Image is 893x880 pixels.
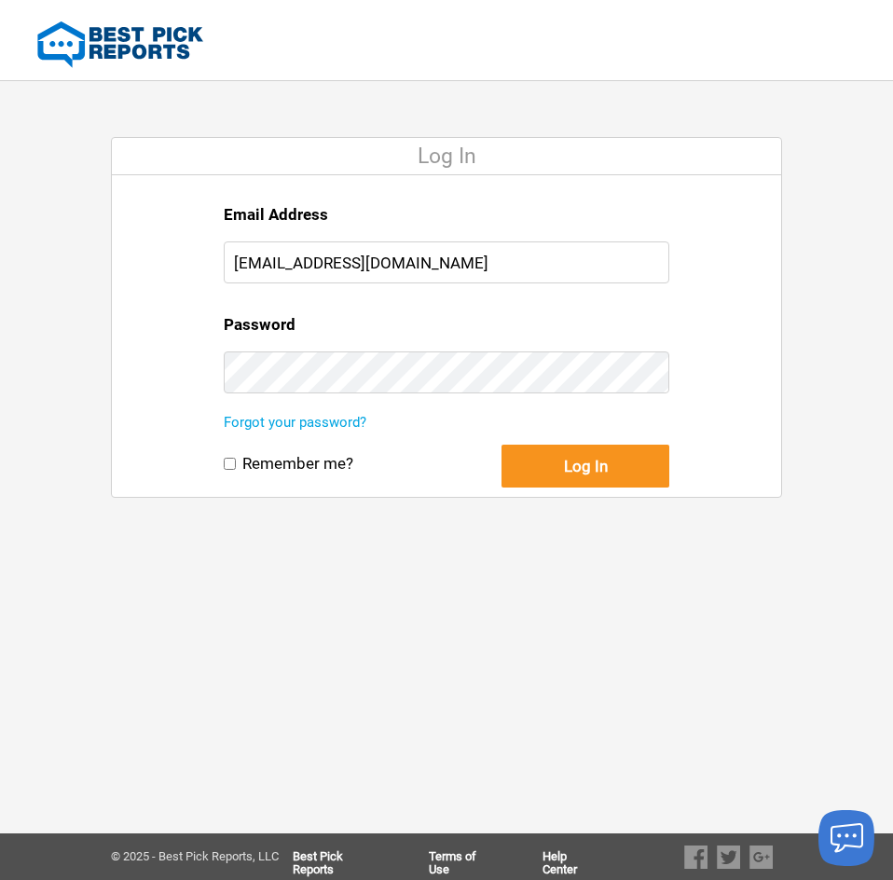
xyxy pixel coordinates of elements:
button: Launch chat [818,810,874,866]
a: Terms of Use [429,850,543,876]
label: Email Address [224,192,328,237]
label: Remember me? [242,454,353,474]
label: Password [224,302,295,347]
a: Best Pick Reports [293,850,429,876]
button: Log In [501,445,669,488]
div: Log In [112,138,781,175]
img: Best Pick Reports Logo [37,21,203,68]
div: © 2025 - Best Pick Reports, LLC [111,850,279,863]
a: Forgot your password? [224,414,366,431]
a: Help Center [543,850,600,876]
